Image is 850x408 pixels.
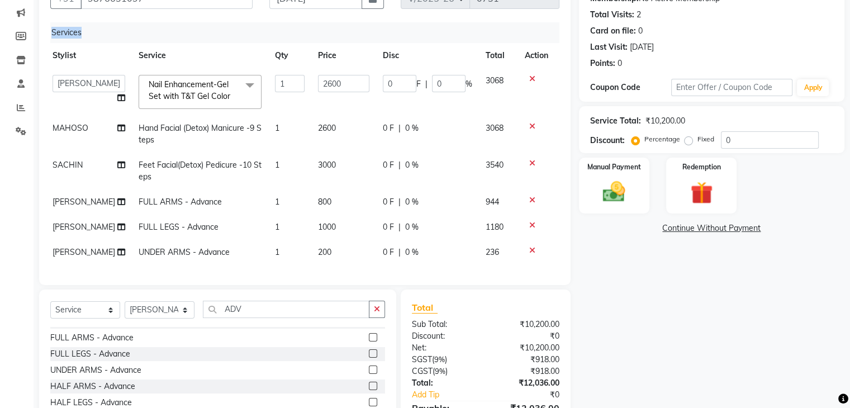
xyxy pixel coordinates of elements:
img: _gift.svg [683,179,720,207]
div: Sub Total: [403,319,486,330]
span: 9% [435,367,445,376]
div: FULL ARMS - Advance [50,332,134,344]
span: 1180 [486,222,504,232]
span: 3540 [486,160,504,170]
span: 1000 [318,222,336,232]
div: Coupon Code [590,82,671,93]
span: 0 F [383,122,394,134]
div: ( ) [403,366,486,377]
div: ₹12,036.00 [486,377,568,389]
span: 0 F [383,221,394,233]
input: Enter Offer / Coupon Code [671,79,793,96]
div: FULL LEGS - Advance [50,348,130,360]
label: Manual Payment [587,162,641,172]
div: ₹10,200.00 [486,319,568,330]
span: [PERSON_NAME] [53,197,115,207]
span: 0 % [405,246,419,258]
span: UNDER ARMS - Advance [139,247,230,257]
span: 0 F [383,246,394,258]
span: CGST [412,366,433,376]
span: SACHIN [53,160,83,170]
span: FULL LEGS - Advance [139,222,219,232]
span: 9% [434,355,445,364]
div: Net: [403,342,486,354]
label: Redemption [682,162,721,172]
div: ₹0 [499,389,567,401]
div: Total Visits: [590,9,634,21]
span: 3000 [318,160,336,170]
div: ₹10,200.00 [645,115,685,127]
th: Qty [268,43,312,68]
th: Total [479,43,518,68]
span: Feet Facial(Detox) Pedicure -10 Steps [139,160,262,182]
span: 2600 [318,123,336,133]
span: 0 % [405,221,419,233]
div: [DATE] [630,41,654,53]
span: 1 [275,222,279,232]
a: Add Tip [403,389,499,401]
span: 0 F [383,159,394,171]
button: Apply [797,79,829,96]
span: | [425,78,428,90]
label: Fixed [697,134,714,144]
span: 800 [318,197,331,207]
span: [PERSON_NAME] [53,222,115,232]
div: ₹918.00 [486,366,568,377]
span: | [398,196,401,208]
div: Points: [590,58,615,69]
img: _cash.svg [596,179,632,205]
a: Continue Without Payment [581,222,842,234]
span: | [398,221,401,233]
span: 1 [275,197,279,207]
div: 2 [637,9,641,21]
span: | [398,122,401,134]
div: Last Visit: [590,41,628,53]
span: 3068 [486,123,504,133]
div: Service Total: [590,115,641,127]
div: Discount: [403,330,486,342]
span: 1 [275,160,279,170]
span: FULL ARMS - Advance [139,197,222,207]
span: 1 [275,247,279,257]
span: | [398,159,401,171]
div: Total: [403,377,486,389]
span: 1 [275,123,279,133]
div: ₹918.00 [486,354,568,366]
th: Price [311,43,376,68]
div: Services [47,22,563,43]
input: Search or Scan [203,301,369,318]
span: SGST [412,354,432,364]
span: 0 % [405,122,419,134]
span: Hand Facial (Detox) Manicure -9 Steps [139,123,262,145]
span: 0 % [405,159,419,171]
th: Disc [376,43,479,68]
span: 944 [486,197,499,207]
div: 0 [618,58,622,69]
div: ₹0 [486,330,568,342]
div: ( ) [403,354,486,366]
th: Action [518,43,555,68]
div: ₹10,200.00 [486,342,568,354]
span: Nail Enhancement-Gel Set with T&T Gel Color [149,79,230,101]
th: Stylist [46,43,132,68]
span: 0 % [405,196,419,208]
div: UNDER ARMS - Advance [50,364,141,376]
span: 236 [486,247,499,257]
span: 3068 [486,75,504,86]
th: Service [132,43,268,68]
span: | [398,246,401,258]
span: MAHOSO [53,123,88,133]
div: HALF ARMS - Advance [50,381,135,392]
span: F [416,78,421,90]
span: 0 F [383,196,394,208]
span: Total [412,302,438,314]
span: % [466,78,472,90]
div: Discount: [590,135,625,146]
a: x [230,91,235,101]
span: [PERSON_NAME] [53,247,115,257]
span: 200 [318,247,331,257]
div: Card on file: [590,25,636,37]
div: 0 [638,25,643,37]
label: Percentage [644,134,680,144]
